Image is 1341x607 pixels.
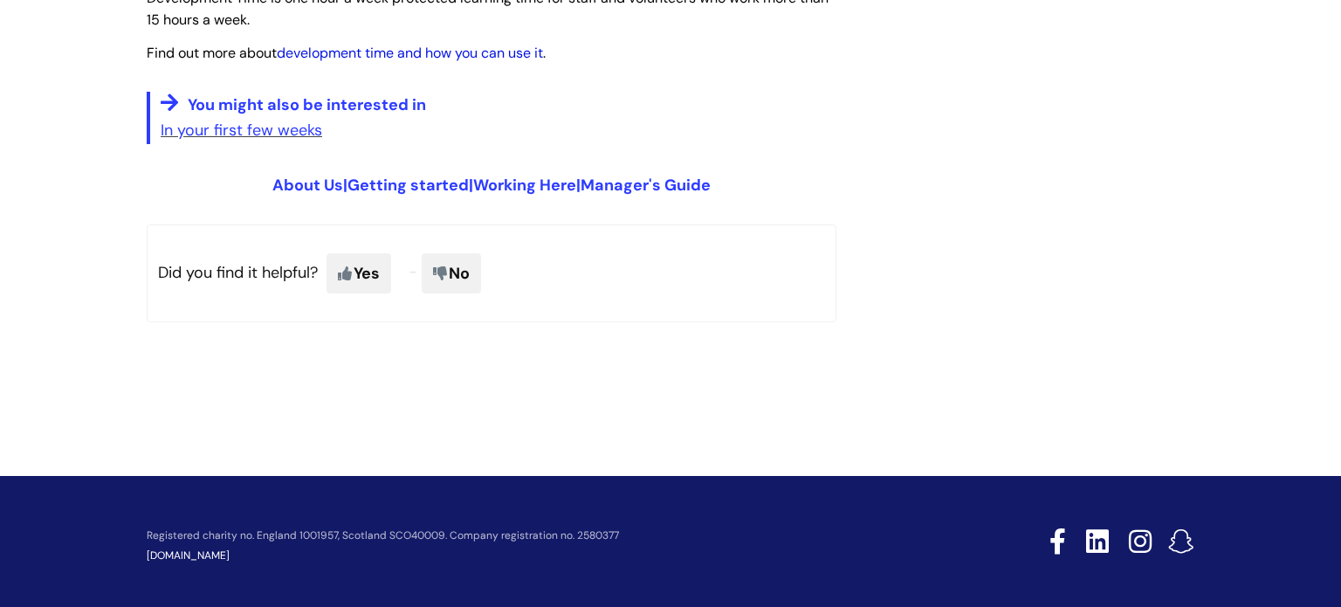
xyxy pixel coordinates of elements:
[147,548,230,562] a: [DOMAIN_NAME]
[147,224,836,322] p: Did you find it helpful?
[277,44,543,62] a: development time and how you can use it
[422,253,481,293] span: No
[147,530,925,541] p: Registered charity no. England 1001957, Scotland SCO40009. Company registration no. 2580377
[147,44,546,62] span: Find out more about .
[272,175,711,196] span: | | |
[473,175,576,196] a: Working Here
[581,175,711,196] a: Manager's Guide
[188,94,426,115] span: You might also be interested in
[161,120,322,141] a: In your first few weeks
[347,175,469,196] a: Getting started
[272,175,343,196] a: About Us
[327,253,391,293] span: Yes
